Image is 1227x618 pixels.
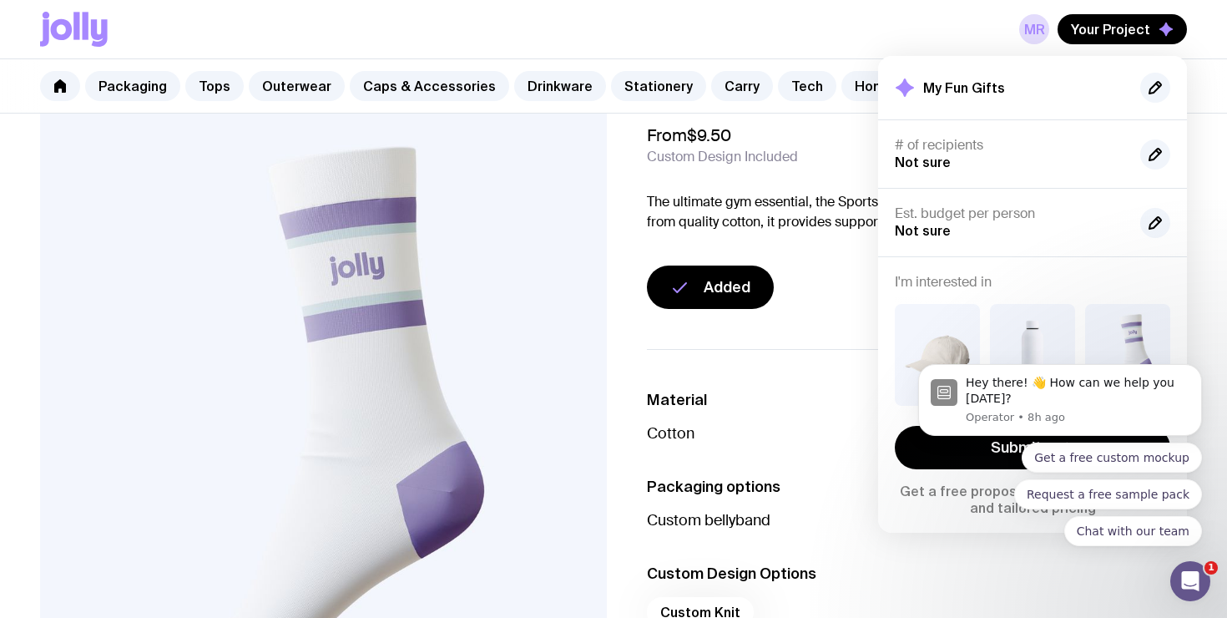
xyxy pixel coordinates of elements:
[778,71,836,101] a: Tech
[895,137,1127,154] h4: # of recipients
[647,149,798,165] span: Custom Design Included
[1019,14,1049,44] a: MR
[893,343,1227,610] iframe: Intercom notifications message
[85,71,180,101] a: Packaging
[647,192,1187,232] p: The ultimate gym essential, the Sports Crew Sock is crafted for style and durability. Made from q...
[895,274,1170,291] h4: I'm interested in
[1170,561,1210,601] iframe: Intercom live chat
[1204,561,1218,575] span: 1
[647,423,1187,443] p: Cotton
[647,125,731,145] span: From
[895,154,951,170] span: Not sure
[514,71,606,101] a: Drinkware
[647,564,1187,584] h3: Custom Design Options
[895,205,1127,222] h4: Est. budget per person
[350,71,509,101] a: Caps & Accessories
[1071,21,1150,38] span: Your Project
[647,477,1187,497] h3: Packaging options
[923,79,1005,96] h2: My Fun Gifts
[1058,14,1187,44] button: Your Project
[687,124,731,146] span: $9.50
[611,71,706,101] a: Stationery
[647,266,774,309] button: Added
[711,71,773,101] a: Carry
[647,390,1187,410] h3: Material
[185,71,244,101] a: Tops
[841,71,971,101] a: Home & Leisure
[249,71,345,101] a: Outerwear
[647,510,1187,530] p: Custom bellyband
[895,223,951,238] span: Not sure
[704,277,750,297] span: Added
